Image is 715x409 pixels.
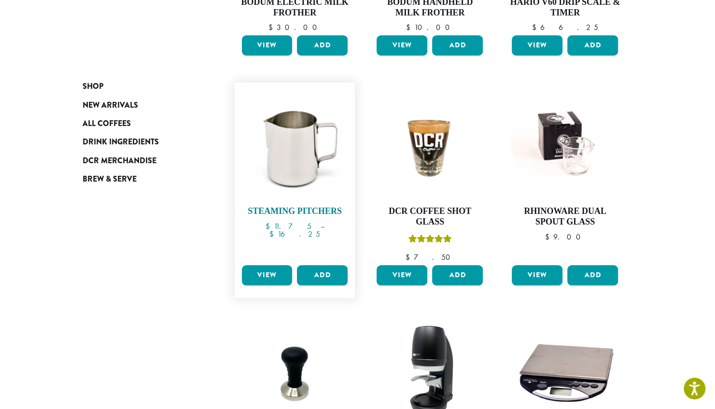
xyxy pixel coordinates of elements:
[83,133,198,151] a: Drink Ingredients
[509,87,620,261] a: Rhinoware Dual Spout Glass $9.00
[83,114,198,133] a: All Coffees
[320,221,324,231] span: –
[374,87,485,198] img: DCR-Shot-Glass-300x300.jpg
[83,152,198,170] a: DCR Merchandise
[432,35,483,56] button: Add
[408,233,451,248] div: Rated 5.00 out of 5
[405,252,454,262] bdi: 7.50
[377,35,427,56] a: View
[265,221,273,231] span: $
[242,265,293,285] a: View
[239,87,350,261] a: Steaming Pitchers
[377,265,427,285] a: View
[567,35,618,56] button: Add
[83,96,198,114] a: New Arrivals
[432,265,483,285] button: Add
[83,77,198,96] a: Shop
[83,118,131,130] span: All Coffees
[83,170,198,188] a: Brew & Serve
[242,35,293,56] a: View
[83,81,103,93] span: Shop
[532,22,540,32] span: $
[83,155,156,167] span: DCR Merchandise
[512,35,562,56] a: View
[405,252,413,262] span: $
[374,206,485,227] h4: DCR Coffee Shot Glass
[567,265,618,285] button: Add
[83,173,137,185] span: Brew & Serve
[512,265,562,285] a: View
[297,35,348,56] button: Add
[545,232,585,242] bdi: 9.00
[83,136,159,148] span: Drink Ingredients
[265,221,311,231] bdi: 11.75
[406,22,414,32] span: $
[269,229,320,239] bdi: 16.25
[269,229,278,239] span: $
[297,265,348,285] button: Add
[406,22,454,32] bdi: 10.00
[532,22,598,32] bdi: 66.25
[374,87,485,261] a: DCR Coffee Shot GlassRated 5.00 out of 5 $7.50
[268,22,276,32] span: $
[83,99,138,112] span: New Arrivals
[239,206,350,217] h4: Steaming Pitchers
[268,22,321,32] bdi: 30.00
[239,87,350,198] img: DP3266.20-oz.01.default.png
[509,206,620,227] h4: Rhinoware Dual Spout Glass
[545,232,553,242] span: $
[509,87,620,198] img: Rhinoware-dual-spout-glass-300x300.jpg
